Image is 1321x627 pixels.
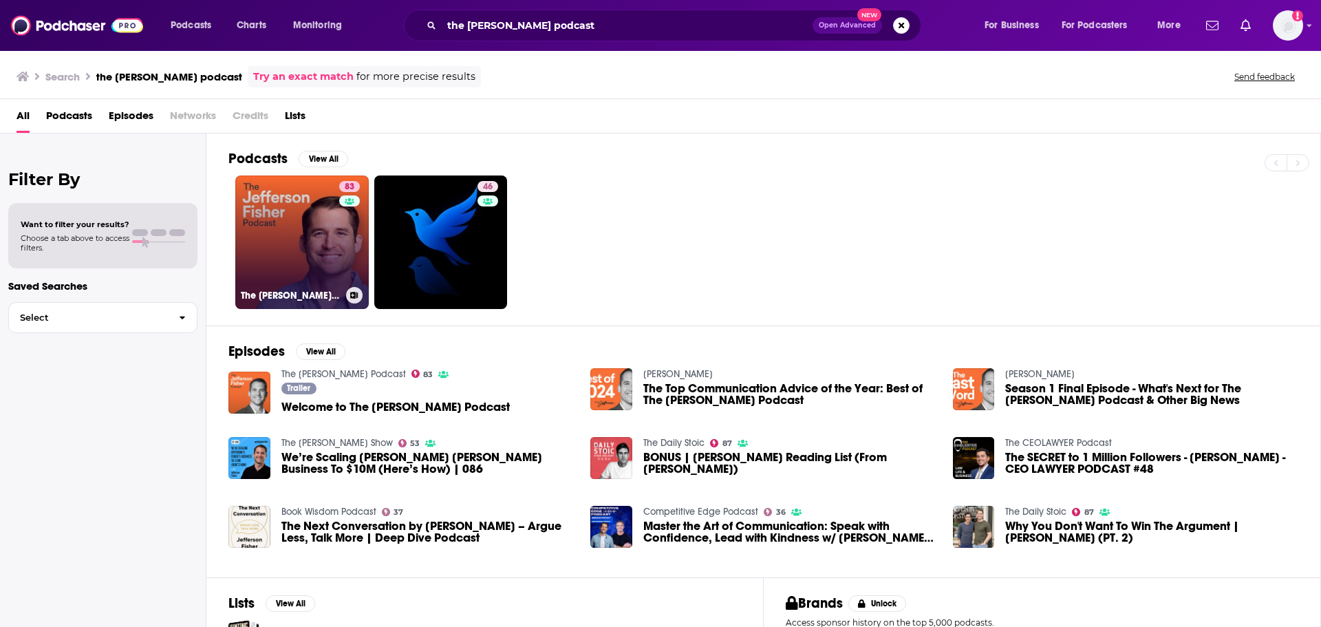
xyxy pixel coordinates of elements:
button: open menu [1053,14,1148,36]
a: Show notifications dropdown [1235,14,1256,37]
span: for more precise results [356,69,475,85]
span: The SECRET to 1 Million Followers - [PERSON_NAME] - CEO LAWYER PODCAST #48 [1005,451,1298,475]
span: Open Advanced [819,22,876,29]
button: View All [296,343,345,360]
h2: Brands [786,595,843,612]
span: Trailer [287,384,310,392]
button: Send feedback [1230,71,1299,83]
span: 87 [1084,509,1094,516]
a: The Top Communication Advice of the Year: Best of The Jefferson Fisher Podcast [643,383,936,406]
span: For Podcasters [1062,16,1128,35]
img: The SECRET to 1 Million Followers - Jefferson Fisher - CEO LAWYER PODCAST #48 [953,437,995,479]
button: open menu [161,14,229,36]
button: open menu [975,14,1056,36]
img: Podchaser - Follow, Share and Rate Podcasts [11,12,143,39]
button: View All [266,595,315,612]
a: 46 [374,176,508,309]
span: We’re Scaling [PERSON_NAME] [PERSON_NAME] Business To $10M (Here’s How) | 086 [281,451,574,475]
span: Credits [233,105,268,133]
span: Networks [170,105,216,133]
a: All [17,105,30,133]
img: User Profile [1273,10,1303,41]
span: Charts [237,16,266,35]
img: Welcome to The Jefferson Fisher Podcast [228,372,270,414]
span: New [857,8,882,21]
a: 36 [764,508,786,516]
a: The Daily Stoic [1005,506,1066,518]
input: Search podcasts, credits, & more... [442,14,813,36]
a: The Next Conversation by Jefferson Fisher – Argue Less, Talk More | Deep Dive Podcast [281,520,574,544]
a: EpisodesView All [228,343,345,360]
a: Charts [228,14,275,36]
a: Master the Art of Communication: Speak with Confidence, Lead with Kindness w/ Jefferson Fisher : ... [643,520,936,544]
img: Why You Don't Want To Win The Argument | Jefferson Fisher (PT. 2) [953,506,995,548]
span: Welcome to The [PERSON_NAME] Podcast [281,401,510,413]
span: Why You Don't Want To Win The Argument | [PERSON_NAME] (PT. 2) [1005,520,1298,544]
a: 83 [411,370,433,378]
a: Jefferson Fisher [1005,368,1075,380]
span: The Next Conversation by [PERSON_NAME] – Argue Less, Talk More | Deep Dive Podcast [281,520,574,544]
a: Episodes [109,105,153,133]
h2: Lists [228,595,255,612]
span: Season 1 Final Episode - What's Next for The [PERSON_NAME] Podcast & Other Big News [1005,383,1298,406]
span: Select [9,313,168,322]
button: Unlock [848,595,907,612]
a: The SECRET to 1 Million Followers - Jefferson Fisher - CEO LAWYER PODCAST #48 [1005,451,1298,475]
a: BONUS | Jefferson Fisher's Reading List (From Ryan Holiday) [643,451,936,475]
a: Podcasts [46,105,92,133]
span: Logged in as tessvanden [1273,10,1303,41]
img: BONUS | Jefferson Fisher's Reading List (From Ryan Holiday) [590,437,632,479]
span: BONUS | [PERSON_NAME] Reading List (From [PERSON_NAME]) [643,451,936,475]
a: 53 [398,439,420,447]
span: Choose a tab above to access filters. [21,233,129,253]
a: Jefferson Fisher [643,368,713,380]
span: 83 [345,180,354,194]
a: The CEOLAWYER Podcast [1005,437,1112,449]
a: 37 [382,508,404,516]
button: Select [8,302,197,333]
span: 37 [394,509,403,516]
img: We’re Scaling Jefferson’s Fisher’s Business To $10M (Here’s How) | 086 [228,437,270,479]
button: View All [299,151,348,167]
img: Season 1 Final Episode - What's Next for The Jefferson Fisher Podcast & Other Big News [953,368,995,410]
a: Show notifications dropdown [1201,14,1224,37]
h2: Episodes [228,343,285,360]
span: Podcasts [171,16,211,35]
a: Book Wisdom Podcast [281,506,376,518]
h2: Filter By [8,169,197,189]
span: For Business [985,16,1039,35]
a: 87 [710,439,732,447]
a: We’re Scaling Jefferson’s Fisher’s Business To $10M (Here’s How) | 086 [281,451,574,475]
a: The Nathan Barry Show [281,437,393,449]
span: 46 [483,180,493,194]
a: ListsView All [228,595,315,612]
img: The Next Conversation by Jefferson Fisher – Argue Less, Talk More | Deep Dive Podcast [228,506,270,548]
a: Why You Don't Want To Win The Argument | Jefferson Fisher (PT. 2) [1005,520,1298,544]
span: More [1157,16,1181,35]
h2: Podcasts [228,150,288,167]
span: 87 [722,440,732,447]
a: 46 [477,181,498,192]
h3: the [PERSON_NAME] podcast [96,70,242,83]
a: 83The [PERSON_NAME] Podcast [235,176,369,309]
p: Saved Searches [8,279,197,293]
img: Master the Art of Communication: Speak with Confidence, Lead with Kindness w/ Jefferson Fisher : ... [590,506,632,548]
a: Competitive Edge Podcast [643,506,758,518]
img: The Top Communication Advice of the Year: Best of The Jefferson Fisher Podcast [590,368,632,410]
svg: Add a profile image [1292,10,1303,21]
a: Try an exact match [253,69,354,85]
button: Open AdvancedNew [813,17,882,34]
a: 83 [339,181,360,192]
a: Lists [285,105,305,133]
a: PodcastsView All [228,150,348,167]
a: The Daily Stoic [643,437,705,449]
button: open menu [283,14,360,36]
